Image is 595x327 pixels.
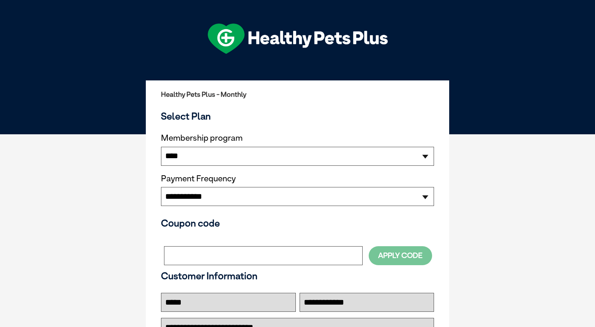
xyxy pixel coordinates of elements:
button: Apply Code [369,246,432,265]
img: hpp-logo-landscape-green-white.png [208,24,388,54]
label: Payment Frequency [161,174,236,184]
h3: Select Plan [161,110,434,122]
h3: Coupon code [161,217,434,229]
label: Membership program [161,133,434,143]
h2: Healthy Pets Plus - Monthly [161,91,434,98]
h3: Customer Information [161,270,434,281]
